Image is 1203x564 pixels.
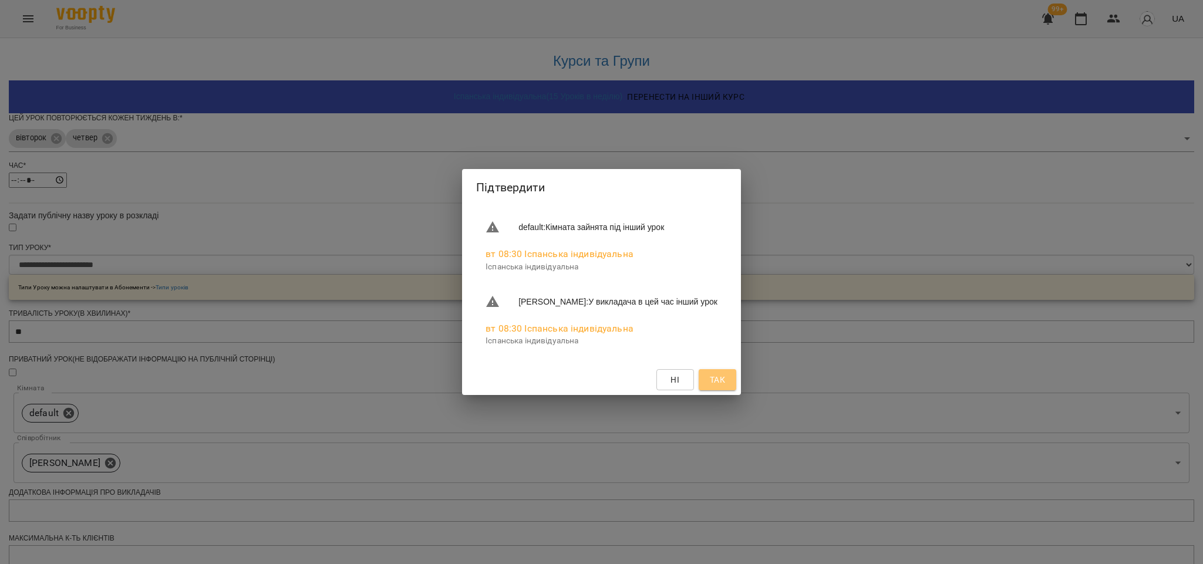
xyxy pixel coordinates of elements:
h2: Підтвердити [476,178,727,197]
p: Іспанська індивідуальна [486,335,717,347]
button: Ні [656,369,694,390]
li: default : Кімната зайнята під інший урок [476,215,727,239]
button: Так [699,369,736,390]
span: Ні [670,373,679,387]
a: вт 08:30 Іспанська індивідуальна [486,248,633,259]
a: вт 08:30 Іспанська індивідуальна [486,323,633,334]
li: [PERSON_NAME] : У викладача в цей час інший урок [476,290,727,313]
p: Іспанська індивідуальна [486,261,717,273]
span: Так [710,373,725,387]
